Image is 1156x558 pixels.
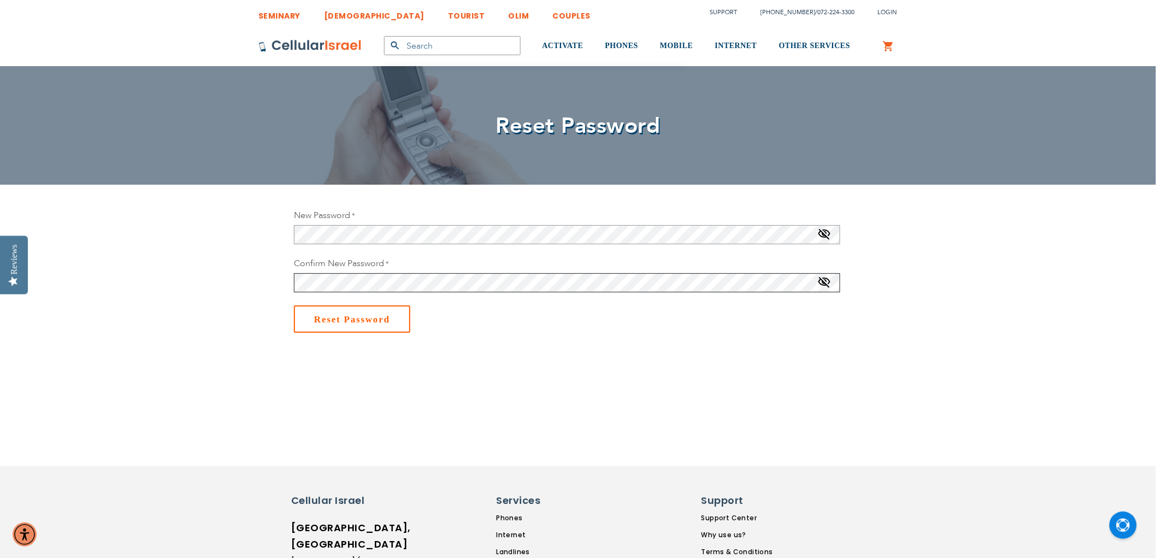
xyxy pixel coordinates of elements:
[605,42,639,50] span: PHONES
[258,39,362,52] img: Cellular Israel Logo
[314,314,390,325] span: Reset Password
[291,520,384,553] h6: [GEOGRAPHIC_DATA], [GEOGRAPHIC_DATA]
[553,3,591,23] a: COUPLES
[294,209,350,221] span: New Password
[496,513,595,523] a: Phones
[496,547,595,557] a: Landlines
[324,3,424,23] a: [DEMOGRAPHIC_DATA]
[779,42,851,50] span: OTHER SERVICES
[542,42,583,50] span: ACTIVATE
[760,8,815,16] a: [PHONE_NUMBER]
[605,26,639,67] a: PHONES
[13,522,37,547] div: Accessibility Menu
[701,494,766,508] h6: Support
[294,306,410,333] button: Reset Password
[384,36,521,55] input: Search
[710,8,737,16] a: Support
[817,8,854,16] a: 072-224-3300
[448,3,485,23] a: TOURIST
[496,494,589,508] h6: Services
[496,111,660,141] span: Reset Password
[878,8,898,16] span: Login
[750,4,854,20] li: /
[779,26,851,67] a: OTHER SERVICES
[701,530,773,540] a: Why use us?
[509,3,529,23] a: OLIM
[701,513,773,523] a: Support Center
[496,530,595,540] a: Internet
[294,257,384,269] span: Confirm New Password
[660,42,693,50] span: MOBILE
[542,26,583,67] a: ACTIVATE
[715,26,757,67] a: INTERNET
[291,494,384,508] h6: Cellular Israel
[715,42,757,50] span: INTERNET
[660,26,693,67] a: MOBILE
[9,244,19,274] div: Reviews
[258,3,300,23] a: SEMINARY
[701,547,773,557] a: Terms & Conditions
